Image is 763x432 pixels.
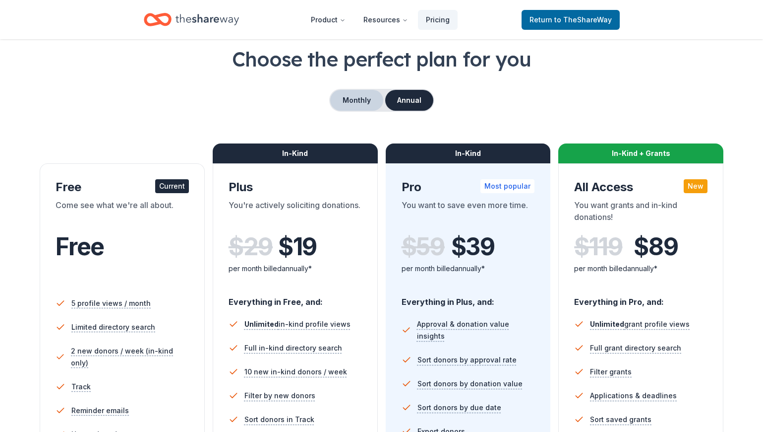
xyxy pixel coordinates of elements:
span: Return [529,14,612,26]
button: Resources [355,10,416,30]
span: Sort donors by due date [417,402,501,414]
span: Filter by new donors [244,390,315,402]
div: Everything in Free, and: [229,288,362,308]
span: Limited directory search [71,321,155,333]
nav: Main [303,8,458,31]
span: $ 39 [451,233,495,261]
div: Most popular [480,179,534,193]
span: Track [71,381,91,393]
button: Monthly [330,90,383,111]
div: Pro [402,179,535,195]
span: 5 profile views / month [71,297,151,309]
div: Free [56,179,189,195]
div: You want to save even more time. [402,199,535,227]
span: to TheShareWay [554,15,612,24]
span: $ 19 [278,233,317,261]
span: in-kind profile views [244,320,351,328]
span: 10 new in-kind donors / week [244,366,347,378]
a: Home [144,8,239,31]
div: In-Kind + Grants [558,144,723,163]
div: In-Kind [213,144,378,163]
div: All Access [574,179,707,195]
div: per month billed annually* [574,263,707,275]
span: Full in-kind directory search [244,342,342,354]
div: per month billed annually* [402,263,535,275]
span: Filter grants [590,366,632,378]
span: Unlimited [590,320,624,328]
span: Sort donors by donation value [417,378,523,390]
span: Free [56,232,104,261]
div: per month billed annually* [229,263,362,275]
span: Approval & donation value insights [417,318,534,342]
button: Product [303,10,353,30]
div: Come see what we're all about. [56,199,189,227]
a: Returnto TheShareWay [522,10,620,30]
span: Applications & deadlines [590,390,677,402]
span: Sort saved grants [590,414,651,426]
div: Plus [229,179,362,195]
span: Full grant directory search [590,342,681,354]
a: Pricing [418,10,458,30]
div: In-Kind [386,144,551,163]
button: Annual [385,90,433,111]
div: Everything in Plus, and: [402,288,535,308]
div: Everything in Pro, and: [574,288,707,308]
span: Sort donors by approval rate [417,354,517,366]
div: Current [155,179,189,193]
div: You're actively soliciting donations. [229,199,362,227]
span: 2 new donors / week (in-kind only) [71,345,188,369]
div: You want grants and in-kind donations! [574,199,707,227]
span: Reminder emails [71,405,129,417]
span: Sort donors in Track [244,414,314,426]
span: $ 89 [634,233,678,261]
div: New [684,179,707,193]
span: grant profile views [590,320,690,328]
h1: Choose the perfect plan for you [40,45,723,73]
span: Unlimited [244,320,279,328]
